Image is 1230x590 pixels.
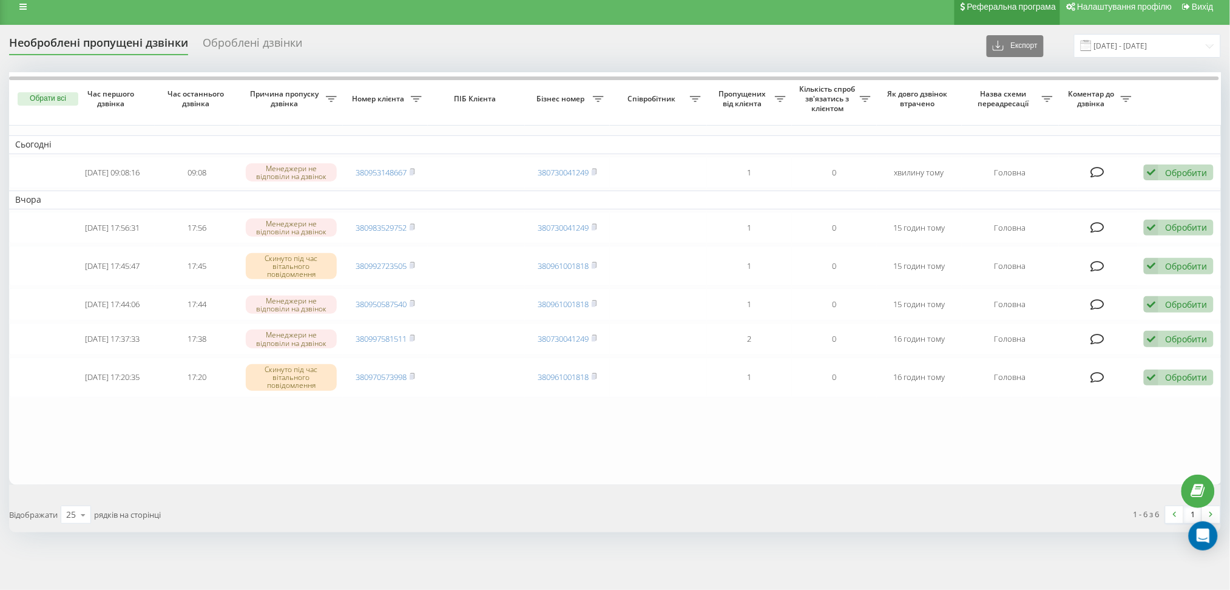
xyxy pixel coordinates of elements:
a: 380730041249 [538,333,589,344]
a: 380983529752 [356,222,407,233]
td: 0 [792,212,877,244]
div: Обробити [1165,222,1207,233]
td: 0 [792,246,877,286]
span: Час першого дзвінка [79,89,145,108]
td: 2 [707,323,792,355]
div: Оброблені дзвінки [203,36,302,55]
td: Головна [962,212,1059,244]
td: 1 [707,212,792,244]
span: Відображати [9,509,58,520]
button: Експорт [987,35,1044,57]
td: Головна [962,288,1059,320]
span: Коментар до дзвінка [1065,89,1121,108]
div: 25 [66,509,76,521]
a: 380730041249 [538,167,589,178]
span: Бізнес номер [531,94,593,104]
td: [DATE] 17:37:33 [70,323,155,355]
div: Обробити [1165,167,1207,178]
div: Необроблені пропущені дзвінки [9,36,188,55]
a: 380961001818 [538,260,589,271]
a: 380730041249 [538,222,589,233]
td: 15 годин тому [877,246,962,286]
div: Open Intercom Messenger [1189,521,1218,551]
a: 380992723505 [356,260,407,271]
td: 1 [707,157,792,189]
span: Пропущених від клієнта [713,89,775,108]
div: Менеджери не відповіли на дзвінок [246,219,337,237]
td: 0 [792,157,877,189]
td: [DATE] 09:08:16 [70,157,155,189]
td: Головна [962,246,1059,286]
td: 1 [707,288,792,320]
a: 380953148667 [356,167,407,178]
td: хвилину тому [877,157,962,189]
td: 17:45 [155,246,240,286]
div: Обробити [1165,333,1207,345]
td: Головна [962,157,1059,189]
div: 1 - 6 з 6 [1134,508,1160,520]
div: Менеджери не відповіли на дзвінок [246,296,337,314]
a: 1 [1184,506,1202,523]
a: 380961001818 [538,371,589,382]
span: Номер клієнта [349,94,411,104]
td: 15 годин тому [877,288,962,320]
td: 0 [792,288,877,320]
td: 17:38 [155,323,240,355]
div: Обробити [1165,260,1207,272]
span: рядків на сторінці [94,509,161,520]
a: 380950587540 [356,299,407,310]
td: 0 [792,323,877,355]
td: 1 [707,358,792,398]
span: Налаштування профілю [1077,2,1172,12]
div: Скинуто під час вітального повідомлення [246,364,337,391]
div: Менеджери не відповіли на дзвінок [246,330,337,348]
span: Вихід [1192,2,1214,12]
span: Кількість спроб зв'язатись з клієнтом [798,84,860,113]
td: [DATE] 17:56:31 [70,212,155,244]
td: 17:56 [155,212,240,244]
a: 380961001818 [538,299,589,310]
span: Причина пропуску дзвінка [246,89,326,108]
td: [DATE] 17:20:35 [70,358,155,398]
td: Сьогодні [9,135,1223,154]
td: 09:08 [155,157,240,189]
span: ПІБ Клієнта [438,94,515,104]
span: Як довго дзвінок втрачено [887,89,952,108]
td: 17:20 [155,358,240,398]
td: 16 годин тому [877,323,962,355]
button: Обрати всі [18,92,78,106]
td: Головна [962,358,1059,398]
a: 380970573998 [356,371,407,382]
td: [DATE] 17:45:47 [70,246,155,286]
td: 0 [792,358,877,398]
span: Реферальна програма [967,2,1056,12]
div: Менеджери не відповіли на дзвінок [246,163,337,181]
td: 16 годин тому [877,358,962,398]
span: Час останнього дзвінка [164,89,230,108]
td: Головна [962,323,1059,355]
td: 1 [707,246,792,286]
span: Назва схеми переадресації [968,89,1042,108]
span: Співробітник [616,94,690,104]
a: 380997581511 [356,333,407,344]
td: Вчора [9,191,1223,209]
div: Обробити [1165,299,1207,310]
td: [DATE] 17:44:06 [70,288,155,320]
td: 17:44 [155,288,240,320]
div: Обробити [1165,371,1207,383]
td: 15 годин тому [877,212,962,244]
div: Скинуто під час вітального повідомлення [246,253,337,280]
